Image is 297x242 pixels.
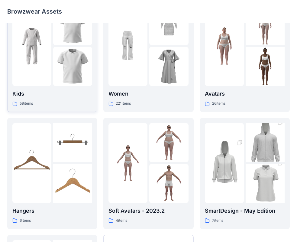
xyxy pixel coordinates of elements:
[12,27,51,66] img: folder 1
[7,1,97,112] a: folder 1folder 2folder 3Kids59items
[108,90,188,98] p: Women
[12,207,92,215] p: Hangers
[205,27,244,66] img: folder 1
[53,47,92,86] img: folder 3
[149,47,188,86] img: folder 3
[103,1,193,112] a: folder 1folder 2folder 3Women221items
[149,6,188,45] img: folder 2
[12,90,92,98] p: Kids
[205,90,285,98] p: Avatars
[20,100,33,107] p: 59 items
[116,217,127,224] p: 4 items
[246,113,285,172] img: folder 2
[212,217,223,224] p: 7 items
[246,154,285,213] img: folder 3
[200,118,290,229] a: folder 1folder 2folder 3SmartDesign - May Edition7items
[53,6,92,45] img: folder 2
[108,143,147,182] img: folder 1
[103,118,193,229] a: folder 1folder 2folder 3Soft Avatars - 2023.24items
[53,164,92,203] img: folder 3
[149,123,188,162] img: folder 2
[205,134,244,192] img: folder 1
[116,100,131,107] p: 221 items
[12,143,51,182] img: folder 1
[246,6,285,45] img: folder 2
[212,100,225,107] p: 26 items
[246,47,285,86] img: folder 3
[7,118,97,229] a: folder 1folder 2folder 3Hangers6items
[205,207,285,215] p: SmartDesign - May Edition
[200,1,290,112] a: folder 1folder 2folder 3Avatars26items
[108,27,147,66] img: folder 1
[108,207,188,215] p: Soft Avatars - 2023.2
[7,7,62,16] p: Browzwear Assets
[20,217,31,224] p: 6 items
[149,164,188,203] img: folder 3
[53,123,92,162] img: folder 2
